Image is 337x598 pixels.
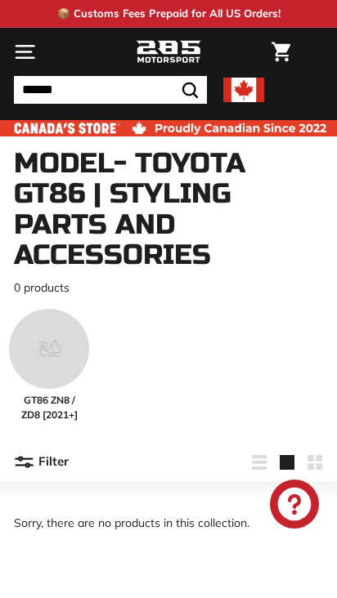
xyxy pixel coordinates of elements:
a: GT86 ZN8 / ZD8 [2021+] [9,309,89,422]
img: Logo_285_Motorsport_areodynamics_components [136,38,201,66]
div: Sorry, there are no products in this collection. [14,482,323,565]
button: Filter [14,443,69,482]
a: Cart [263,29,299,75]
p: 0 products [14,279,323,297]
h1: Model- Toyota GT86 | Styling Parts and Accessories [14,149,323,271]
p: 📦 Customs Fees Prepaid for All US Orders! [57,6,281,22]
input: Search [14,76,207,104]
inbox-online-store-chat: Shopify online store chat [265,480,324,533]
span: GT86 ZN8 / ZD8 [2021+] [9,393,89,422]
